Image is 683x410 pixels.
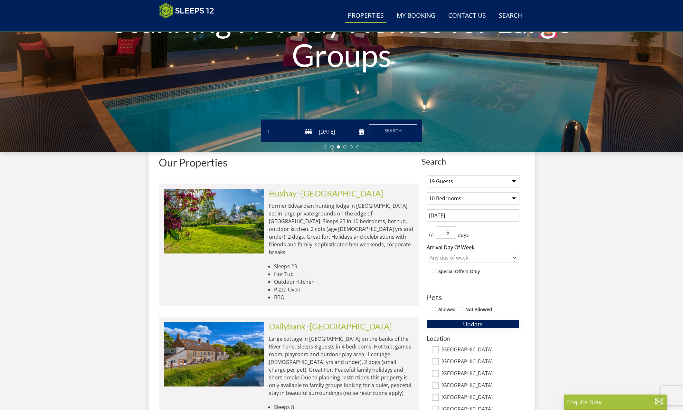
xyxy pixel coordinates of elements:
[307,321,392,331] span: -
[301,188,383,198] a: [GEOGRAPHIC_DATA]
[438,306,456,313] label: Allowed
[441,347,519,354] label: [GEOGRAPHIC_DATA]
[164,322,264,386] img: riverside-somerset-holiday-accommodation-home-sleeps-8.original.jpg
[422,157,525,166] span: Search
[159,157,419,168] h1: Our Properties
[384,128,402,134] span: Search
[427,209,519,222] input: Arrival Date
[269,321,305,331] a: Dallybank
[438,268,480,275] label: Special Offers Only
[310,321,392,331] a: [GEOGRAPHIC_DATA]
[427,243,519,251] label: Arrival Day Of Week
[274,278,414,286] li: Outdoor Kitchen
[427,335,519,342] h3: Location
[465,306,492,313] label: Not Allowed
[456,231,470,239] span: days
[394,9,438,23] a: My Booking
[269,188,297,198] a: Huxhay
[298,188,383,198] span: -
[463,320,483,328] span: Update
[159,3,214,19] img: Sleeps 12
[496,9,525,23] a: Search
[427,253,519,262] div: Combobox
[427,319,519,329] button: Update
[274,270,414,278] li: Hot Tub
[274,262,414,270] li: Sleeps 23
[345,9,386,23] a: Properties
[274,293,414,301] li: BBQ
[156,23,223,28] iframe: Customer reviews powered by Trustpilot
[427,231,436,239] span: +/-
[441,370,519,377] label: [GEOGRAPHIC_DATA]
[318,127,364,137] input: Arrival Date
[441,358,519,366] label: [GEOGRAPHIC_DATA]
[164,189,264,253] img: duxhams-somerset-holiday-accomodation-sleeps-12.original.jpg
[427,293,519,301] h3: Pets
[428,254,511,261] div: Any day of week
[567,398,664,406] p: Enquire Now
[269,202,414,256] p: Former Edwardian hunting lodge in [GEOGRAPHIC_DATA], set in large private grounds on the edge of ...
[441,382,519,389] label: [GEOGRAPHIC_DATA]
[446,9,489,23] a: Contact Us
[441,394,519,401] label: [GEOGRAPHIC_DATA]
[269,335,414,397] p: Large cottage in [GEOGRAPHIC_DATA] on the banks of the River Tone. Sleeps 8 guests in 4 bedrooms....
[369,124,417,137] button: Search
[274,286,414,293] li: Pizza Oven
